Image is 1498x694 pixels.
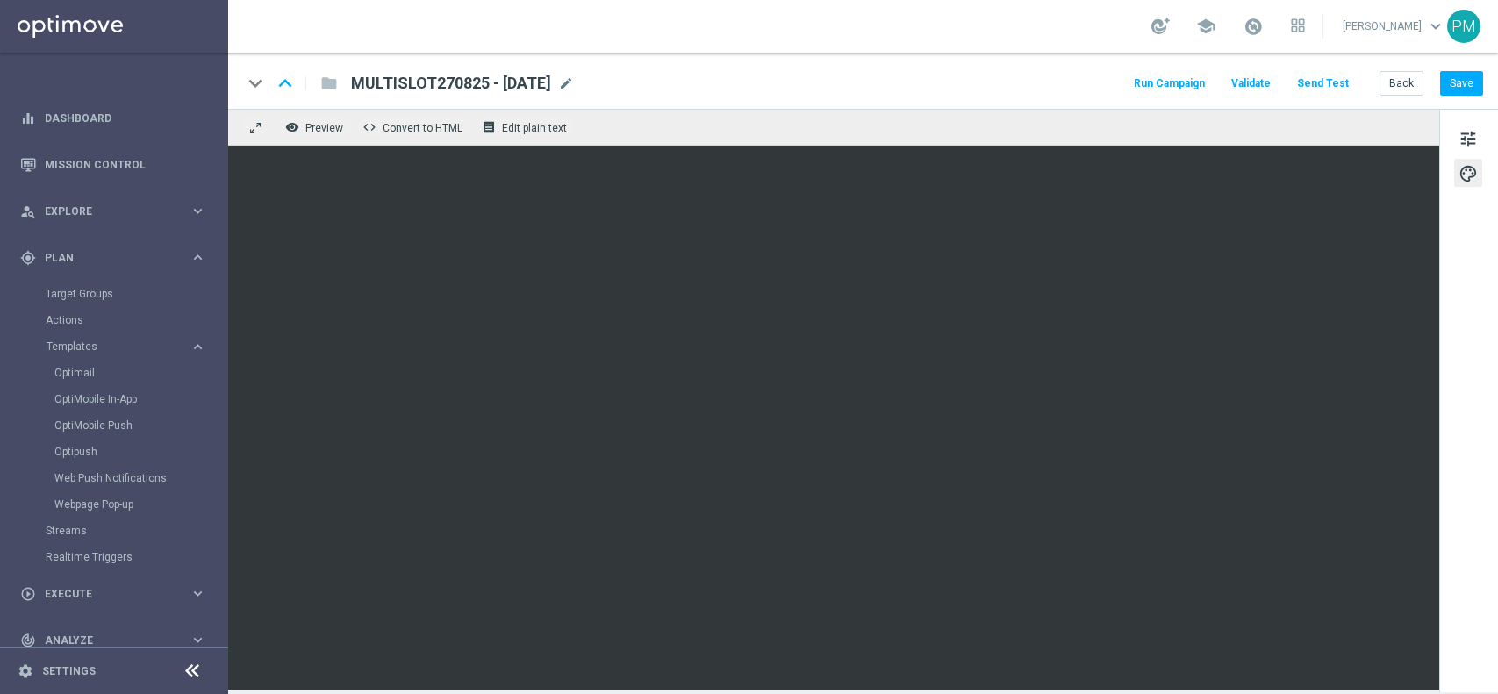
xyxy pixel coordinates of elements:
[281,116,351,139] button: remove_red_eye Preview
[46,307,226,333] div: Actions
[383,122,462,134] span: Convert to HTML
[1229,72,1273,96] button: Validate
[45,206,190,217] span: Explore
[46,333,226,518] div: Templates
[19,251,207,265] button: gps_fixed Plan keyboard_arrow_right
[1380,71,1423,96] button: Back
[19,633,207,647] button: track_changes Analyze keyboard_arrow_right
[54,471,183,485] a: Web Push Notifications
[1196,17,1215,36] span: school
[190,249,206,266] i: keyboard_arrow_right
[358,116,470,139] button: code Convert to HTML
[19,111,207,125] button: equalizer Dashboard
[1454,124,1482,152] button: tune
[190,585,206,602] i: keyboard_arrow_right
[20,204,36,219] i: person_search
[46,340,207,354] button: Templates keyboard_arrow_right
[45,95,206,141] a: Dashboard
[45,253,190,263] span: Plan
[20,141,206,188] div: Mission Control
[482,120,496,134] i: receipt
[19,204,207,218] button: person_search Explore keyboard_arrow_right
[1459,162,1478,185] span: palette
[20,250,36,266] i: gps_fixed
[190,632,206,648] i: keyboard_arrow_right
[19,587,207,601] button: play_circle_outline Execute keyboard_arrow_right
[20,204,190,219] div: Explore
[1231,77,1271,89] span: Validate
[46,281,226,307] div: Target Groups
[54,386,226,412] div: OptiMobile In-App
[502,122,567,134] span: Edit plain text
[285,120,299,134] i: remove_red_eye
[47,341,172,352] span: Templates
[45,141,206,188] a: Mission Control
[46,550,183,564] a: Realtime Triggers
[54,360,226,386] div: Optimail
[20,586,36,602] i: play_circle_outline
[477,116,575,139] button: receipt Edit plain text
[351,73,551,94] span: MULTISLOT270825 - 2025-08-27
[54,491,226,518] div: Webpage Pop-up
[20,633,190,648] div: Analyze
[46,544,226,570] div: Realtime Triggers
[54,439,226,465] div: Optipush
[54,392,183,406] a: OptiMobile In-App
[19,158,207,172] button: Mission Control
[362,120,376,134] span: code
[1131,72,1208,96] button: Run Campaign
[45,635,190,646] span: Analyze
[20,111,36,126] i: equalizer
[46,524,183,538] a: Streams
[1294,72,1351,96] button: Send Test
[1341,13,1447,39] a: [PERSON_NAME]keyboard_arrow_down
[18,663,33,679] i: settings
[1459,127,1478,150] span: tune
[45,589,190,599] span: Execute
[1447,10,1480,43] div: PM
[1440,71,1483,96] button: Save
[190,339,206,355] i: keyboard_arrow_right
[42,666,96,676] a: Settings
[190,203,206,219] i: keyboard_arrow_right
[20,250,190,266] div: Plan
[1426,17,1445,36] span: keyboard_arrow_down
[272,70,298,97] i: keyboard_arrow_up
[1454,159,1482,187] button: palette
[54,412,226,439] div: OptiMobile Push
[46,518,226,544] div: Streams
[54,465,226,491] div: Web Push Notifications
[47,341,190,352] div: Templates
[46,287,183,301] a: Target Groups
[305,122,343,134] span: Preview
[54,419,183,433] a: OptiMobile Push
[54,366,183,380] a: Optimail
[46,313,183,327] a: Actions
[558,75,574,91] span: mode_edit
[54,497,183,512] a: Webpage Pop-up
[54,445,183,459] a: Optipush
[20,586,190,602] div: Execute
[20,95,206,141] div: Dashboard
[20,633,36,648] i: track_changes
